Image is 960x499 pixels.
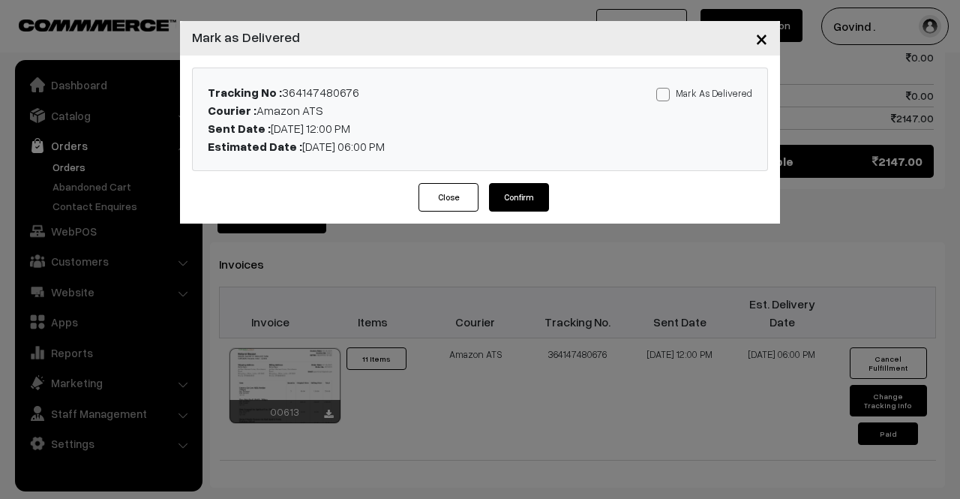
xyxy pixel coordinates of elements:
h4: Mark as Delivered [192,27,300,47]
b: Sent Date : [208,121,271,136]
button: Close [418,183,478,212]
label: Mark As Delivered [656,85,752,101]
b: Tracking No : [208,85,282,100]
b: Courier : [208,103,256,118]
div: 364147480676 Amazon ATS [DATE] 12:00 PM [DATE] 06:00 PM [196,83,574,155]
button: Confirm [489,183,549,212]
b: Estimated Date : [208,139,302,154]
button: Close [743,15,780,62]
span: × [755,24,768,52]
